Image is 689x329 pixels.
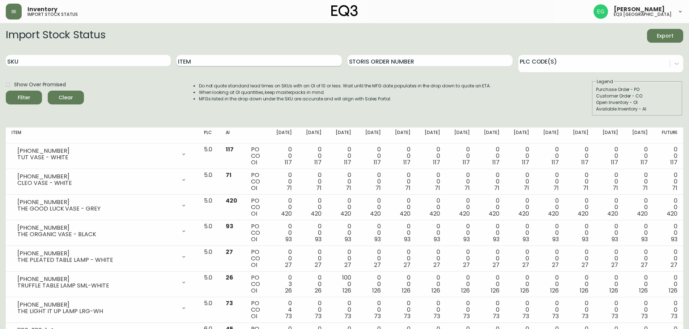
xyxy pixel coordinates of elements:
[596,106,679,112] div: Available Inventory - AI
[641,235,648,243] span: 93
[220,127,245,143] th: AI
[12,172,192,188] div: [PHONE_NUMBER]CLEO VASE - WHITE
[452,146,470,166] div: 0 0
[331,5,358,17] img: logo
[340,209,351,218] span: 420
[333,146,351,166] div: 0 0
[596,93,679,99] div: Customer Order - CO
[363,249,381,268] div: 0 0
[522,261,529,269] span: 27
[481,274,499,294] div: 0 0
[630,274,648,294] div: 0 0
[570,223,588,243] div: 0 0
[582,261,588,269] span: 27
[481,223,499,243] div: 0 0
[285,286,292,295] span: 26
[659,172,677,191] div: 0 0
[511,249,529,268] div: 0 0
[570,300,588,320] div: 0 0
[637,209,648,218] span: 420
[403,158,411,166] span: 117
[452,249,470,268] div: 0 0
[630,172,648,191] div: 0 0
[12,146,192,162] div: [PHONE_NUMBER]TUT VASE - WHITE
[251,198,262,217] div: PO CO
[198,220,220,246] td: 5.0
[570,274,588,294] div: 0 0
[511,146,529,166] div: 0 0
[14,81,66,88] span: Show Over Promised
[345,235,351,243] span: 93
[198,143,220,169] td: 5.0
[12,198,192,213] div: [PHONE_NUMBER]THE GOOD LUCK VASE - GREY
[17,231,176,238] div: THE ORGANIC VASE - BLACK
[581,158,588,166] span: 117
[251,274,262,294] div: PO CO
[481,172,499,191] div: 0 0
[226,248,233,256] span: 27
[594,127,624,143] th: [DATE]
[392,198,411,217] div: 0 0
[226,196,237,205] span: 420
[54,93,78,102] span: Clear
[431,286,440,295] span: 126
[303,172,322,191] div: 0 0
[641,261,648,269] span: 27
[463,235,470,243] span: 93
[541,249,559,268] div: 0 0
[422,249,440,268] div: 0 0
[327,127,357,143] th: [DATE]
[523,235,529,243] span: 93
[17,180,176,186] div: CLEO VASE - WHITE
[402,286,411,295] span: 126
[251,312,257,320] span: OI
[274,300,292,320] div: 0 4
[670,158,677,166] span: 117
[285,261,292,269] span: 27
[303,146,322,166] div: 0 0
[596,99,679,106] div: Open Inventory - OI
[630,249,648,268] div: 0 0
[198,246,220,272] td: 5.0
[303,249,322,268] div: 0 0
[12,249,192,265] div: [PHONE_NUMBER]THE PLEATED TABLE LAMP - WHITE
[12,300,192,316] div: [PHONE_NUMBER]THE LIGHT IT UP LAMP LRG-WH
[198,272,220,297] td: 5.0
[481,249,499,268] div: 0 0
[251,261,257,269] span: OI
[653,31,677,40] span: Export
[639,286,648,295] span: 126
[198,195,220,220] td: 5.0
[251,146,262,166] div: PO CO
[669,286,677,295] span: 126
[565,127,594,143] th: [DATE]
[600,146,618,166] div: 0 0
[481,198,499,217] div: 0 0
[298,127,327,143] th: [DATE]
[17,257,176,263] div: THE PLEATED TABLE LAMP - WHITE
[583,184,588,192] span: 71
[659,300,677,320] div: 0 0
[370,209,381,218] span: 420
[630,198,648,217] div: 0 0
[548,209,559,218] span: 420
[614,7,665,12] span: [PERSON_NAME]
[199,89,491,96] li: When looking at OI quantities, keep masterpacks in mind.
[285,235,292,243] span: 93
[333,300,351,320] div: 0 0
[344,261,351,269] span: 27
[315,312,322,320] span: 73
[315,261,322,269] span: 27
[611,312,618,320] span: 73
[251,158,257,166] span: OI
[392,274,411,294] div: 0 0
[392,300,411,320] div: 0 0
[343,286,351,295] span: 126
[392,249,411,268] div: 0 0
[17,205,176,212] div: THE GOOD LUCK VASE - GREY
[404,235,411,243] span: 93
[570,146,588,166] div: 0 0
[17,250,176,257] div: [PHONE_NUMBER]
[582,235,588,243] span: 93
[251,223,262,243] div: PO CO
